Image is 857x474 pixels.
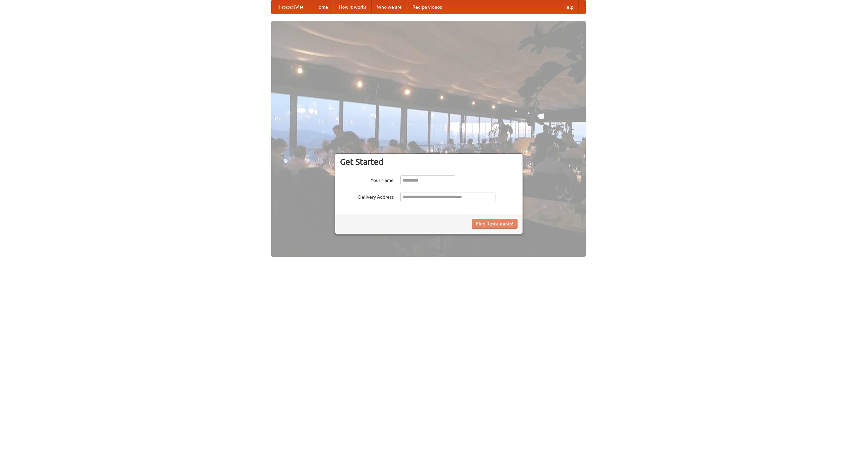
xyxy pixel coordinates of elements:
a: Help [558,0,579,14]
button: Find Restaurants! [472,219,518,229]
label: Delivery Address [340,192,394,200]
a: Who we are [372,0,407,14]
a: How it works [333,0,372,14]
label: Your Name [340,175,394,184]
a: Home [310,0,333,14]
h3: Get Started [340,157,518,167]
a: Recipe videos [407,0,447,14]
a: FoodMe [271,0,310,14]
